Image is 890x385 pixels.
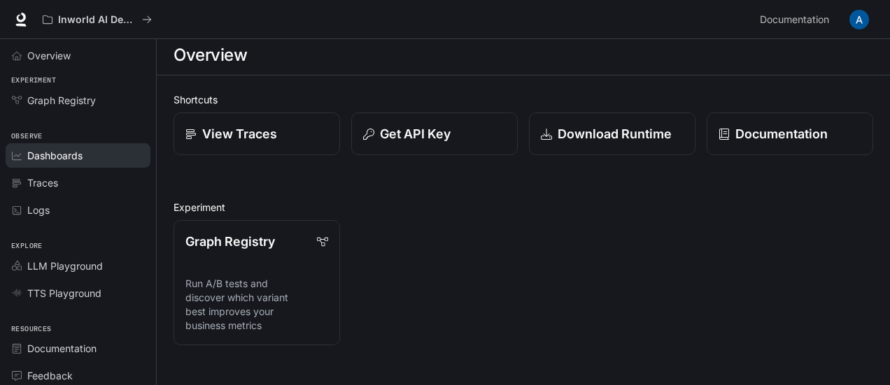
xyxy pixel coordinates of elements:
[6,143,150,168] a: Dashboards
[351,112,518,155] button: Get API Key
[754,6,840,34] a: Documentation
[27,259,103,273] span: LLM Playground
[6,170,150,195] a: Traces
[529,112,695,155] a: Download Runtime
[707,112,873,155] a: Documentation
[174,92,873,107] h2: Shortcuts
[6,336,150,361] a: Documentation
[380,124,451,143] p: Get API Key
[185,277,328,333] p: Run A/B tests and discover which variant best improves your business metrics
[849,10,869,29] img: User avatar
[174,220,340,345] a: Graph RegistryRun A/B tests and discover which variant best improves your business metrics
[27,203,50,217] span: Logs
[735,124,828,143] p: Documentation
[27,341,97,356] span: Documentation
[558,124,672,143] p: Download Runtime
[27,48,71,63] span: Overview
[6,198,150,222] a: Logs
[202,124,277,143] p: View Traces
[58,14,136,26] p: Inworld AI Demos
[174,41,247,69] h1: Overview
[6,281,150,305] a: TTS Playground
[27,175,58,190] span: Traces
[27,93,96,108] span: Graph Registry
[845,6,873,34] button: User avatar
[27,148,83,163] span: Dashboards
[6,88,150,112] a: Graph Registry
[36,6,158,34] button: All workspaces
[760,11,829,29] span: Documentation
[6,43,150,68] a: Overview
[185,232,275,251] p: Graph Registry
[27,368,73,383] span: Feedback
[174,200,873,215] h2: Experiment
[27,286,101,300] span: TTS Playground
[6,254,150,278] a: LLM Playground
[174,112,340,155] a: View Traces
